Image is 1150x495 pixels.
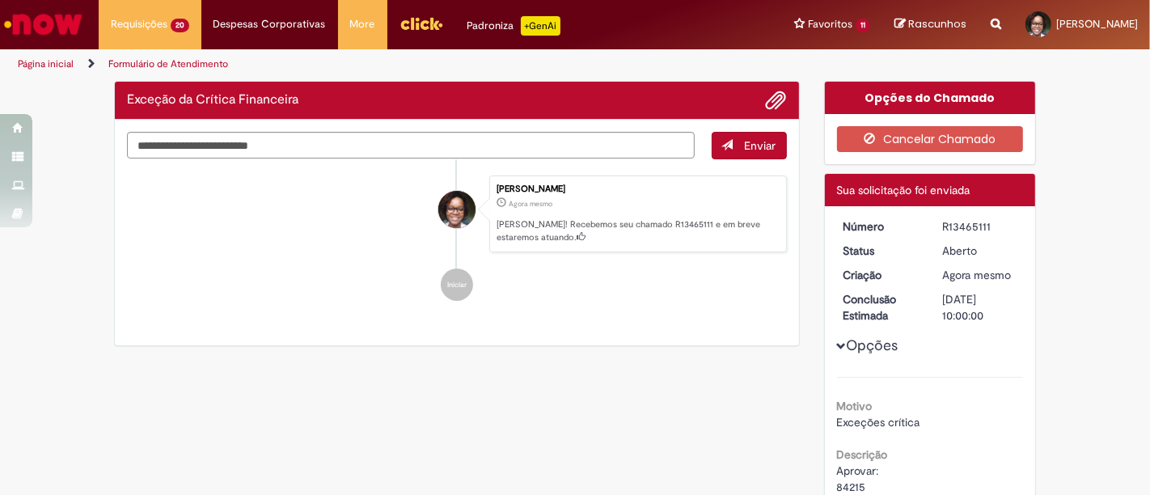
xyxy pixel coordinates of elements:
img: click_logo_yellow_360x200.png [400,11,443,36]
ul: Histórico de tíquete [127,159,787,318]
span: More [350,16,375,32]
span: 20 [171,19,189,32]
span: Favoritos [808,16,852,32]
img: ServiceNow [2,8,85,40]
button: Enviar [712,132,787,159]
div: 30/08/2025 13:58:08 [942,267,1017,283]
span: Rascunhos [908,16,966,32]
p: +GenAi [521,16,560,36]
div: Camila Soares Dos Santos [438,191,476,228]
div: [PERSON_NAME] [497,184,778,194]
span: [PERSON_NAME] [1056,17,1138,31]
a: Página inicial [18,57,74,70]
p: [PERSON_NAME]! Recebemos seu chamado R13465111 e em breve estaremos atuando. [497,218,778,243]
button: Cancelar Chamado [837,126,1024,152]
a: Formulário de Atendimento [108,57,228,70]
span: Agora mesmo [942,268,1011,282]
div: Padroniza [467,16,560,36]
div: Opções do Chamado [825,82,1036,114]
time: 30/08/2025 13:58:08 [942,268,1011,282]
ul: Trilhas de página [12,49,755,79]
button: Adicionar anexos [766,90,787,111]
div: R13465111 [942,218,1017,235]
span: Enviar [745,138,776,153]
dt: Criação [831,267,931,283]
span: Sua solicitação foi enviada [837,183,970,197]
span: Requisições [111,16,167,32]
time: 30/08/2025 13:58:08 [509,199,552,209]
dt: Status [831,243,931,259]
div: Aberto [942,243,1017,259]
span: Despesas Corporativas [214,16,326,32]
li: Camila Soares Dos Santos [127,176,787,253]
a: Rascunhos [894,17,966,32]
b: Descrição [837,447,888,462]
span: Agora mesmo [509,199,552,209]
dt: Número [831,218,931,235]
dt: Conclusão Estimada [831,291,931,324]
h2: Exceção da Crítica Financeira Histórico de tíquete [127,93,298,108]
span: 11 [856,19,870,32]
div: [DATE] 10:00:00 [942,291,1017,324]
span: Exceções crítica [837,415,920,429]
b: Motivo [837,399,873,413]
textarea: Digite sua mensagem aqui... [127,132,695,159]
